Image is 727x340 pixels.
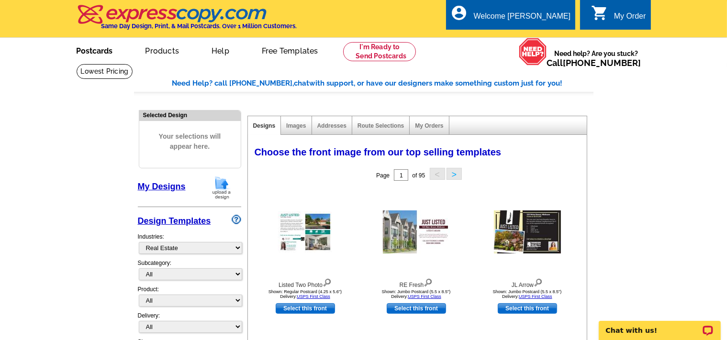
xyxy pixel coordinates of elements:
[519,294,552,299] a: USPS First Class
[519,38,547,66] img: help
[408,294,441,299] a: USPS First Class
[172,78,593,89] div: Need Help? call [PHONE_NUMBER], with support, or have our designers make something custom just fo...
[591,11,646,22] a: shopping_cart My Order
[138,228,241,259] div: Industries:
[474,12,570,25] div: Welcome [PERSON_NAME]
[253,122,276,129] a: Designs
[451,4,468,22] i: account_circle
[130,39,195,61] a: Products
[138,311,241,338] div: Delivery:
[430,168,445,180] button: <
[146,122,234,161] span: Your selections will appear here.
[534,276,543,287] img: view design details
[77,11,297,30] a: Same Day Design, Print, & Mail Postcards. Over 1 Million Customers.
[209,175,234,200] img: upload-design
[547,58,641,68] span: Call
[253,289,358,299] div: Shown: Regular Postcard (4.25 x 5.6") Delivery:
[415,122,443,129] a: My Orders
[196,39,245,61] a: Help
[563,58,641,68] a: [PHONE_NUMBER]
[276,303,335,314] a: use this design
[614,12,646,25] div: My Order
[278,211,333,252] img: Listed Two Photo
[138,285,241,311] div: Product:
[138,259,241,285] div: Subcategory:
[498,303,557,314] a: use this design
[387,303,446,314] a: use this design
[138,182,186,191] a: My Designs
[294,79,310,88] span: chat
[383,210,450,253] img: RE Fresh
[138,216,211,226] a: Design Templates
[297,294,330,299] a: USPS First Class
[475,289,580,299] div: Shown: Jumbo Postcard (5.5 x 8.5") Delivery:
[364,276,469,289] div: RE Fresh
[376,172,390,179] span: Page
[424,276,433,287] img: view design details
[547,49,646,68] span: Need help? Are you stuck?
[246,39,334,61] a: Free Templates
[447,168,462,180] button: >
[593,310,727,340] iframe: LiveChat chat widget
[591,4,608,22] i: shopping_cart
[61,39,128,61] a: Postcards
[255,147,502,157] span: Choose the front image from our top selling templates
[139,110,241,120] div: Selected Design
[317,122,347,129] a: Addresses
[358,122,404,129] a: Route Selections
[286,122,306,129] a: Images
[253,276,358,289] div: Listed Two Photo
[475,276,580,289] div: JL Arrow
[101,22,297,30] h4: Same Day Design, Print, & Mail Postcards. Over 1 Million Customers.
[494,210,561,253] img: JL Arrow
[364,289,469,299] div: Shown: Jumbo Postcard (5.5 x 8.5") Delivery:
[323,276,332,287] img: view design details
[232,215,241,224] img: design-wizard-help-icon.png
[412,172,425,179] span: of 95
